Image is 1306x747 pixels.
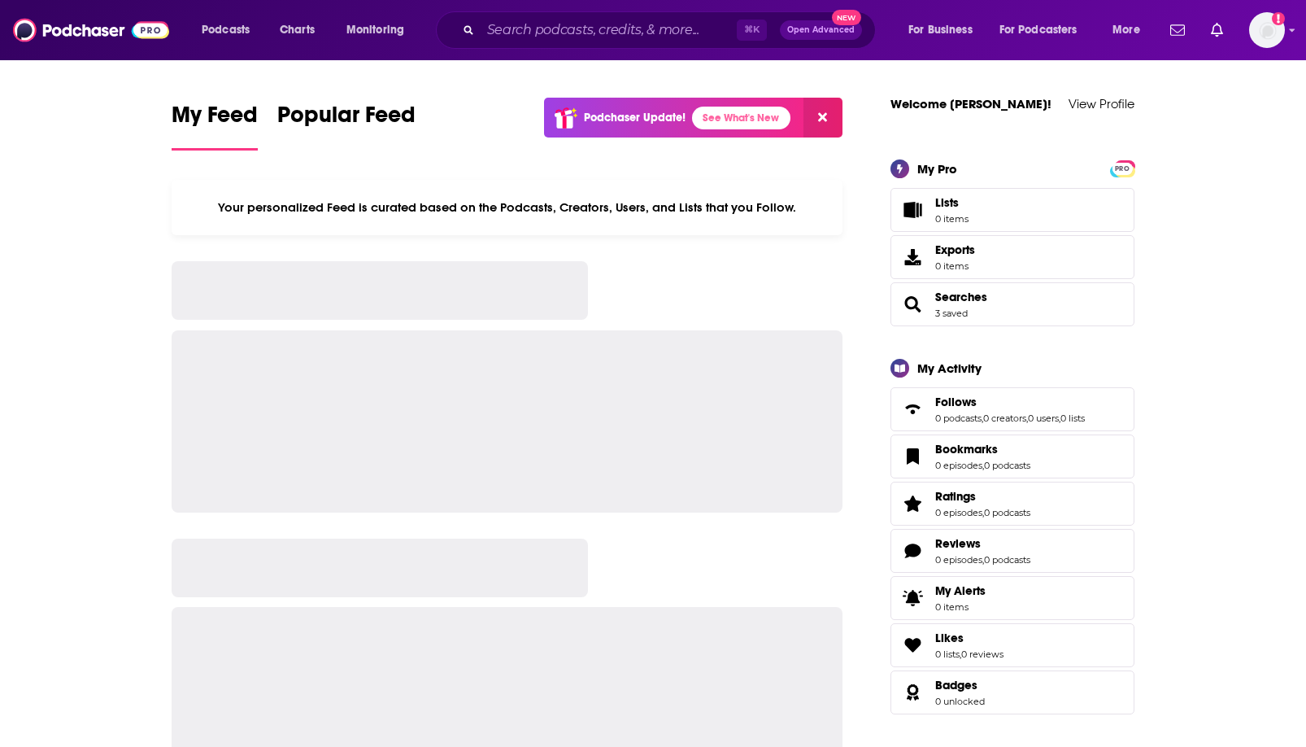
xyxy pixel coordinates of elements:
span: Badges [935,678,977,692]
a: My Alerts [890,576,1134,620]
span: More [1112,19,1140,41]
span: , [960,649,961,660]
img: Podchaser - Follow, Share and Rate Podcasts [13,15,169,46]
a: 0 episodes [935,507,982,518]
a: Badges [896,681,929,704]
span: ⌘ K [737,20,767,41]
a: 0 creators [983,413,1026,424]
a: Exports [890,235,1134,279]
span: Searches [890,282,1134,326]
button: open menu [335,17,425,43]
span: Likes [935,631,964,645]
a: Searches [896,293,929,316]
span: Lists [896,199,929,221]
a: 0 episodes [935,460,982,471]
a: PRO [1112,161,1132,173]
span: 0 items [935,260,975,272]
button: open menu [190,17,271,43]
button: Show profile menu [1249,12,1285,48]
input: Search podcasts, credits, & more... [481,17,737,43]
span: , [982,460,984,471]
a: 0 users [1028,413,1059,424]
div: My Pro [917,161,957,177]
span: My Alerts [935,583,986,598]
a: 0 podcasts [984,460,1030,471]
a: Ratings [896,492,929,515]
span: , [982,554,984,566]
span: My Alerts [896,587,929,609]
span: , [1026,413,1028,424]
p: Podchaser Update! [584,111,686,124]
span: Ratings [890,482,1134,526]
span: For Business [908,19,973,41]
a: 0 podcasts [984,507,1030,518]
a: Bookmarks [896,445,929,468]
a: Follows [935,395,1085,409]
span: Logged in as carolinejames [1249,12,1285,48]
span: Bookmarks [890,435,1134,478]
span: Monitoring [346,19,404,41]
button: open menu [897,17,993,43]
span: Lists [935,195,969,210]
a: Popular Feed [277,101,416,151]
span: , [982,413,983,424]
div: Search podcasts, credits, & more... [451,11,891,49]
a: Reviews [935,536,1030,551]
span: Bookmarks [935,442,998,456]
span: Popular Feed [277,101,416,138]
a: 0 reviews [961,649,1003,660]
span: Exports [935,242,975,257]
a: View Profile [1069,96,1134,111]
a: Ratings [935,489,1030,504]
a: 3 saved [935,308,968,319]
span: Podcasts [202,19,250,41]
a: Lists [890,188,1134,232]
a: Badges [935,678,985,692]
a: Searches [935,290,987,304]
span: , [1059,413,1060,424]
a: Reviews [896,539,929,562]
button: Open AdvancedNew [780,20,862,40]
a: Likes [896,634,929,657]
span: Lists [935,195,959,210]
span: My Feed [172,101,258,138]
span: Likes [890,623,1134,667]
a: 0 podcasts [935,413,982,424]
div: My Activity [917,360,982,376]
span: 0 items [935,601,986,613]
a: Follows [896,398,929,421]
a: 0 lists [1060,413,1085,424]
a: 0 lists [935,649,960,660]
button: open menu [1101,17,1160,43]
span: Reviews [935,536,981,551]
span: Badges [890,671,1134,714]
a: Likes [935,631,1003,645]
span: Open Advanced [787,26,855,34]
div: Your personalized Feed is curated based on the Podcasts, Creators, Users, and Lists that you Follow. [172,180,842,235]
span: Follows [935,395,977,409]
span: 0 items [935,213,969,225]
a: 0 unlocked [935,696,985,707]
span: Exports [896,246,929,269]
a: Show notifications dropdown [1164,16,1191,44]
span: Ratings [935,489,976,504]
button: open menu [989,17,1101,43]
a: 0 podcasts [984,554,1030,566]
svg: Add a profile image [1272,12,1285,25]
a: Show notifications dropdown [1204,16,1230,44]
img: User Profile [1249,12,1285,48]
span: New [832,10,861,25]
span: Charts [280,19,315,41]
span: Follows [890,387,1134,431]
span: Reviews [890,529,1134,573]
span: For Podcasters [999,19,1077,41]
a: Bookmarks [935,442,1030,456]
a: Charts [269,17,324,43]
a: Welcome [PERSON_NAME]! [890,96,1051,111]
span: PRO [1112,163,1132,175]
a: 0 episodes [935,554,982,566]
